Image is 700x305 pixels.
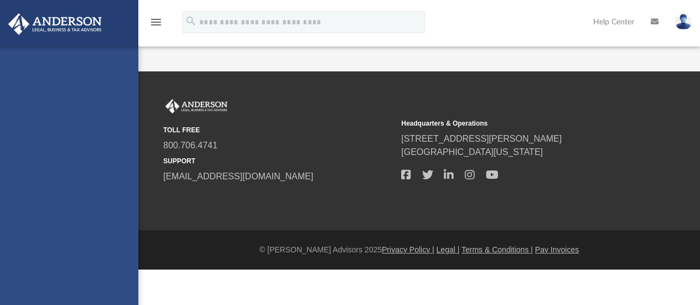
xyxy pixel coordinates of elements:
small: Headquarters & Operations [401,118,631,128]
a: [GEOGRAPHIC_DATA][US_STATE] [401,147,543,157]
a: menu [149,21,163,29]
a: Legal | [437,245,460,254]
a: 800.706.4741 [163,141,217,150]
a: Privacy Policy | [382,245,434,254]
small: TOLL FREE [163,125,393,135]
a: Terms & Conditions | [462,245,533,254]
a: [EMAIL_ADDRESS][DOMAIN_NAME] [163,172,313,181]
img: Anderson Advisors Platinum Portal [5,13,105,35]
small: SUPPORT [163,156,393,166]
i: search [185,15,197,27]
a: [STREET_ADDRESS][PERSON_NAME] [401,134,562,143]
div: © [PERSON_NAME] Advisors 2025 [138,244,700,256]
img: Anderson Advisors Platinum Portal [163,99,230,113]
a: Pay Invoices [535,245,579,254]
img: User Pic [675,14,692,30]
i: menu [149,15,163,29]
